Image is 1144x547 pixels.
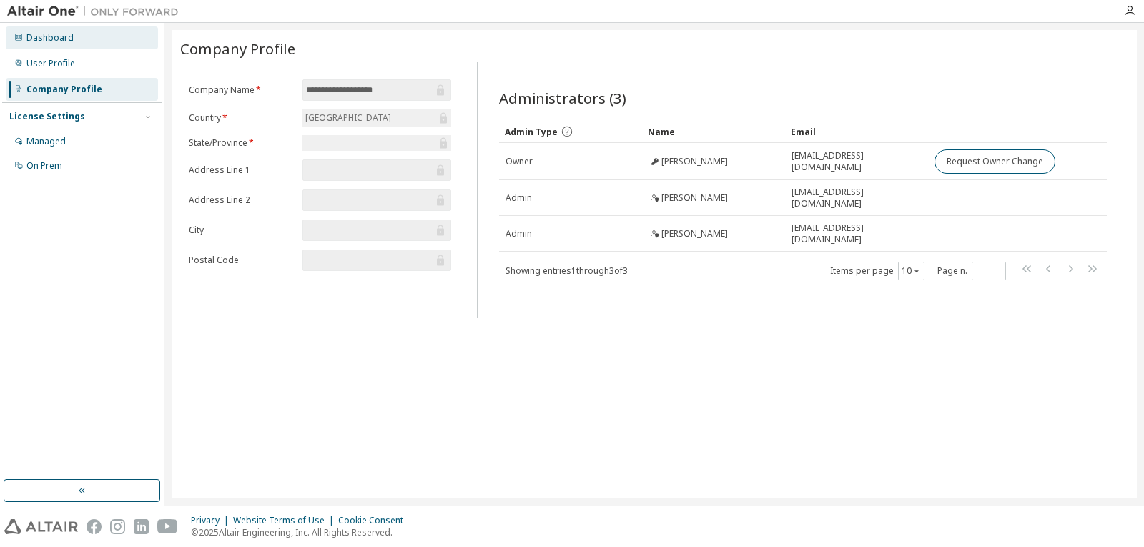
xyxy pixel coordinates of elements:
div: [GEOGRAPHIC_DATA] [302,109,451,127]
div: Privacy [191,515,233,526]
div: Email [791,120,922,143]
img: Altair One [7,4,186,19]
span: Owner [506,156,533,167]
div: Name [648,120,779,143]
span: [EMAIL_ADDRESS][DOMAIN_NAME] [792,187,922,210]
span: Administrators (3) [499,88,626,108]
span: Showing entries 1 through 3 of 3 [506,265,628,277]
div: [GEOGRAPHIC_DATA] [303,110,393,126]
img: altair_logo.svg [4,519,78,534]
label: Postal Code [189,255,294,266]
label: Address Line 2 [189,194,294,206]
div: Cookie Consent [338,515,412,526]
p: © 2025 Altair Engineering, Inc. All Rights Reserved. [191,526,412,538]
span: Items per page [830,262,924,280]
label: Country [189,112,294,124]
img: linkedin.svg [134,519,149,534]
span: Page n. [937,262,1006,280]
button: 10 [902,265,921,277]
span: [PERSON_NAME] [661,156,728,167]
div: Managed [26,136,66,147]
div: Company Profile [26,84,102,95]
span: [EMAIL_ADDRESS][DOMAIN_NAME] [792,222,922,245]
label: State/Province [189,137,294,149]
label: Address Line 1 [189,164,294,176]
div: User Profile [26,58,75,69]
label: City [189,225,294,236]
label: Company Name [189,84,294,96]
img: instagram.svg [110,519,125,534]
span: [PERSON_NAME] [661,228,728,240]
button: Request Owner Change [935,149,1055,174]
div: License Settings [9,111,85,122]
span: Admin Type [505,126,558,138]
span: [EMAIL_ADDRESS][DOMAIN_NAME] [792,150,922,173]
span: Admin [506,228,532,240]
img: facebook.svg [87,519,102,534]
div: Dashboard [26,32,74,44]
div: On Prem [26,160,62,172]
span: [PERSON_NAME] [661,192,728,204]
div: Website Terms of Use [233,515,338,526]
span: Company Profile [180,39,295,59]
span: Admin [506,192,532,204]
img: youtube.svg [157,519,178,534]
